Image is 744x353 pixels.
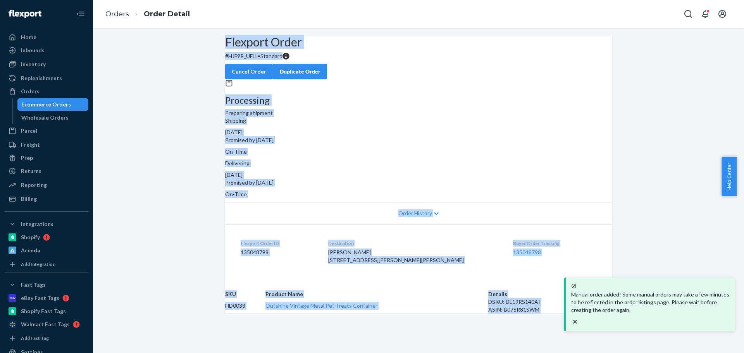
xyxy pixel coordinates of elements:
[513,249,541,255] a: 135048798
[17,111,89,124] a: Wholesale Orders
[225,298,265,314] td: HD0033
[21,33,36,41] div: Home
[571,291,729,314] p: Manual order added! Some manual orders may take a few minutes to be reflected in the order listin...
[5,244,88,257] a: Acenda
[5,31,88,43] a: Home
[21,127,37,135] div: Parcel
[225,95,612,117] div: Preparing shipment
[21,181,47,189] div: Reporting
[225,64,273,79] button: Cancel Order
[21,233,40,241] div: Shopify
[21,294,59,302] div: eBay Fast Tags
[513,240,596,247] dt: Buyer Order Tracking
[21,335,49,341] div: Add Fast Tag
[5,139,88,151] a: Freight
[5,305,88,317] a: Shopify Fast Tags
[715,6,730,22] button: Open account menu
[5,58,88,70] a: Inventory
[680,6,696,22] button: Open Search Box
[21,141,40,149] div: Freight
[241,240,316,247] dt: Flexport Order ID
[21,261,55,267] div: Add Integration
[265,302,377,309] a: Outshine Vintage Metal Pet Treats Container
[5,85,88,98] a: Orders
[225,159,612,167] p: Delivering
[5,318,88,331] a: Walmart Fast Tags
[488,298,592,306] div: DSKU: DL19RS140AI
[241,248,316,256] dd: 135048798
[5,334,88,343] a: Add Fast Tag
[21,101,71,108] div: Ecommerce Orders
[225,148,612,156] p: On-Time
[225,95,612,105] h3: Processing
[328,249,464,263] span: [PERSON_NAME] [STREET_ADDRESS][PERSON_NAME][PERSON_NAME]
[5,125,88,137] a: Parcel
[73,6,88,22] button: Close Navigation
[5,292,88,304] a: eBay Fast Tags
[5,165,88,177] a: Returns
[5,231,88,243] a: Shopify
[21,281,46,289] div: Fast Tags
[5,152,88,164] a: Prep
[722,157,737,196] button: Help Center
[5,193,88,205] a: Billing
[21,167,41,175] div: Returns
[328,240,501,247] dt: Destination
[5,44,88,57] a: Inbounds
[571,318,579,326] svg: close toast
[21,87,40,95] div: Orders
[225,171,612,179] div: [DATE]
[21,320,70,328] div: Walmart Fast Tags
[697,6,713,22] button: Open notifications
[225,290,265,298] th: SKU
[21,220,53,228] div: Integrations
[258,53,260,59] span: •
[21,247,40,254] div: Acenda
[21,74,62,82] div: Replenishments
[5,218,88,230] button: Integrations
[5,279,88,291] button: Fast Tags
[21,307,66,315] div: Shopify Fast Tags
[225,52,612,60] p: # HJF9R_UFLL
[398,209,432,217] span: Order History
[21,154,33,162] div: Prep
[17,98,89,111] a: Ecommerce Orders
[99,3,196,26] ol: breadcrumbs
[225,117,612,125] p: Shipping
[488,306,592,314] div: ASIN: B07SR81SWM
[105,10,129,18] a: Orders
[225,179,612,187] p: Promised by [DATE]
[5,179,88,191] a: Reporting
[5,72,88,84] a: Replenishments
[488,290,592,298] th: Details
[9,10,41,18] img: Flexport logo
[279,68,320,75] div: Duplicate Order
[273,64,327,79] button: Duplicate Order
[265,290,489,298] th: Product Name
[225,129,612,136] div: [DATE]
[225,36,612,48] h2: Flexport Order
[21,195,37,203] div: Billing
[5,260,88,269] a: Add Integration
[260,53,282,59] span: Standard
[21,60,46,68] div: Inventory
[225,190,612,198] p: On-Time
[21,114,69,122] div: Wholesale Orders
[21,46,45,54] div: Inbounds
[144,10,190,18] a: Order Detail
[225,136,612,144] p: Promised by [DATE]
